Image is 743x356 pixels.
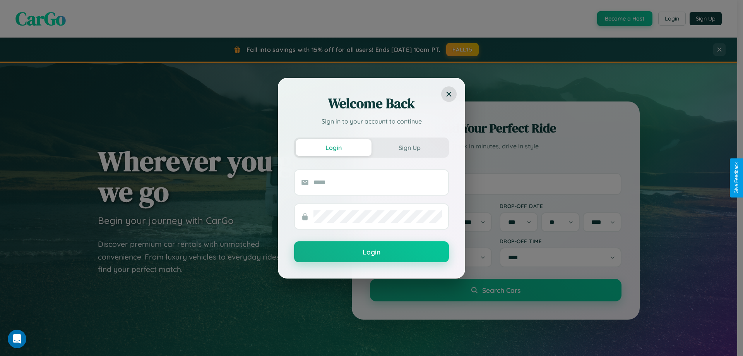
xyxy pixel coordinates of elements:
[294,117,449,126] p: Sign in to your account to continue
[8,330,26,348] iframe: Intercom live chat
[371,139,447,156] button: Sign Up
[294,241,449,262] button: Login
[734,162,739,194] div: Give Feedback
[296,139,371,156] button: Login
[294,94,449,113] h2: Welcome Back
